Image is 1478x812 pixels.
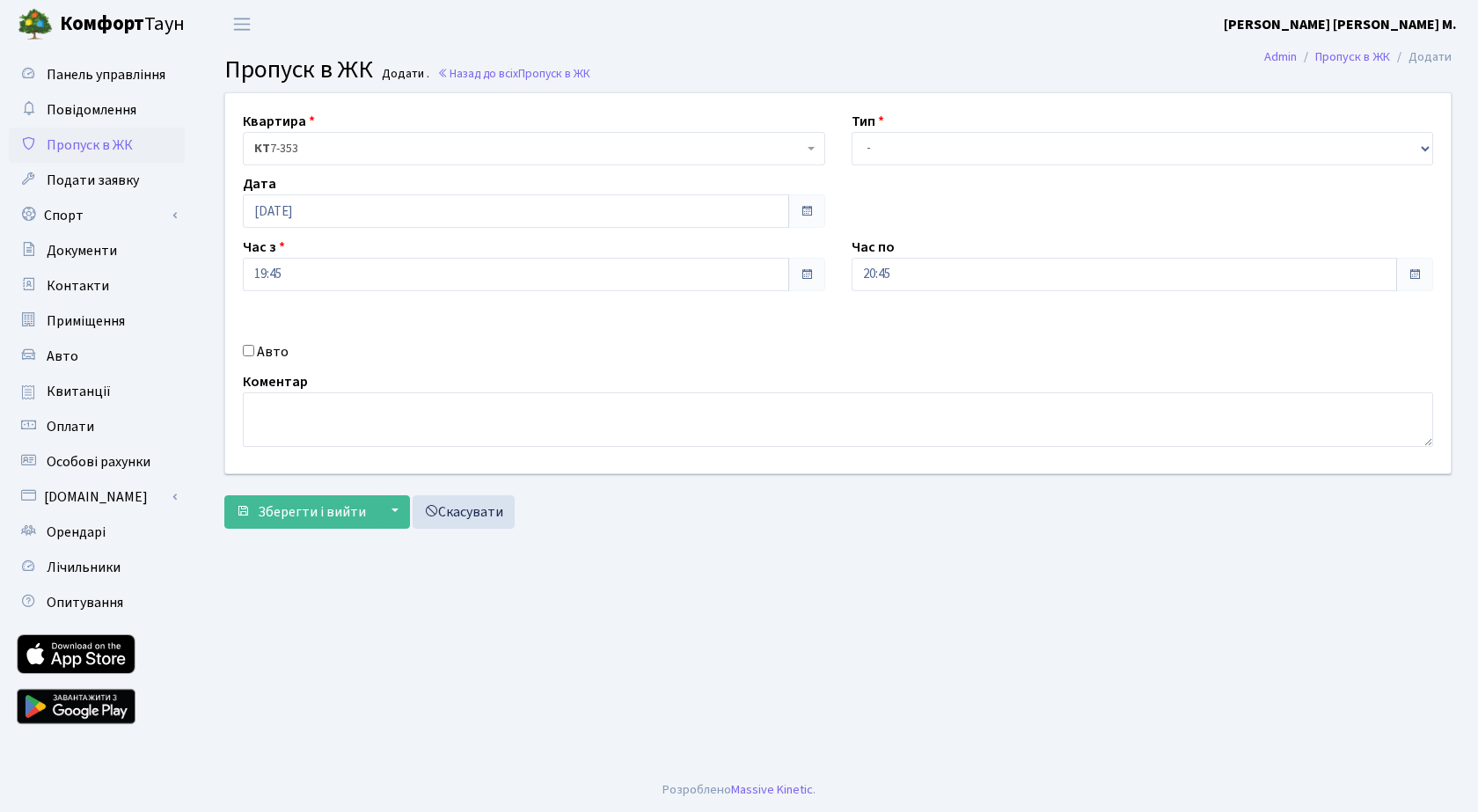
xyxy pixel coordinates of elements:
[1224,15,1457,34] b: [PERSON_NAME] [PERSON_NAME] М.
[9,198,185,233] a: Спорт
[47,417,94,436] span: Оплати
[9,444,185,479] a: Особові рахунки
[47,523,106,542] span: Орендарі
[47,558,121,577] span: Лічильники
[9,304,185,339] a: Приміщення
[9,515,185,550] a: Орендарі
[254,140,803,157] span: <b>КТ</b>&nbsp;&nbsp;&nbsp;&nbsp;7-353
[1315,48,1390,66] a: Пропуск в ЖК
[852,237,895,258] label: Час по
[18,7,53,42] img: logo.png
[254,140,270,157] b: КТ
[258,502,366,522] span: Зберегти і вийти
[9,374,185,409] a: Квитанції
[9,57,185,92] a: Панель управління
[47,593,123,612] span: Опитування
[47,347,78,366] span: Авто
[47,382,111,401] span: Квитанції
[60,10,185,40] span: Таун
[224,495,377,529] button: Зберегти і вийти
[1390,48,1452,67] li: Додати
[9,268,185,304] a: Контакти
[220,10,264,39] button: Переключити навігацію
[243,371,308,392] label: Коментар
[1224,14,1457,35] a: [PERSON_NAME] [PERSON_NAME] М.
[9,163,185,198] a: Подати заявку
[47,65,165,84] span: Панель управління
[47,452,150,472] span: Особові рахунки
[243,173,276,194] label: Дата
[413,495,515,529] a: Скасувати
[47,100,136,120] span: Повідомлення
[9,585,185,620] a: Опитування
[47,171,139,190] span: Подати заявку
[518,65,590,82] span: Пропуск в ЖК
[378,67,429,82] small: Додати .
[1238,39,1478,76] nav: breadcrumb
[9,479,185,515] a: [DOMAIN_NAME]
[9,409,185,444] a: Оплати
[257,341,289,362] label: Авто
[731,780,813,799] a: Massive Kinetic
[47,276,109,296] span: Контакти
[243,132,825,165] span: <b>КТ</b>&nbsp;&nbsp;&nbsp;&nbsp;7-353
[243,111,315,132] label: Квартира
[47,311,125,331] span: Приміщення
[60,10,144,38] b: Комфорт
[9,550,185,585] a: Лічильники
[243,237,285,258] label: Час з
[9,339,185,374] a: Авто
[9,92,185,128] a: Повідомлення
[852,111,884,132] label: Тип
[1264,48,1297,66] a: Admin
[662,780,816,800] div: Розроблено .
[9,233,185,268] a: Документи
[47,241,117,260] span: Документи
[224,52,373,87] span: Пропуск в ЖК
[47,135,133,155] span: Пропуск в ЖК
[9,128,185,163] a: Пропуск в ЖК
[437,65,590,82] a: Назад до всіхПропуск в ЖК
